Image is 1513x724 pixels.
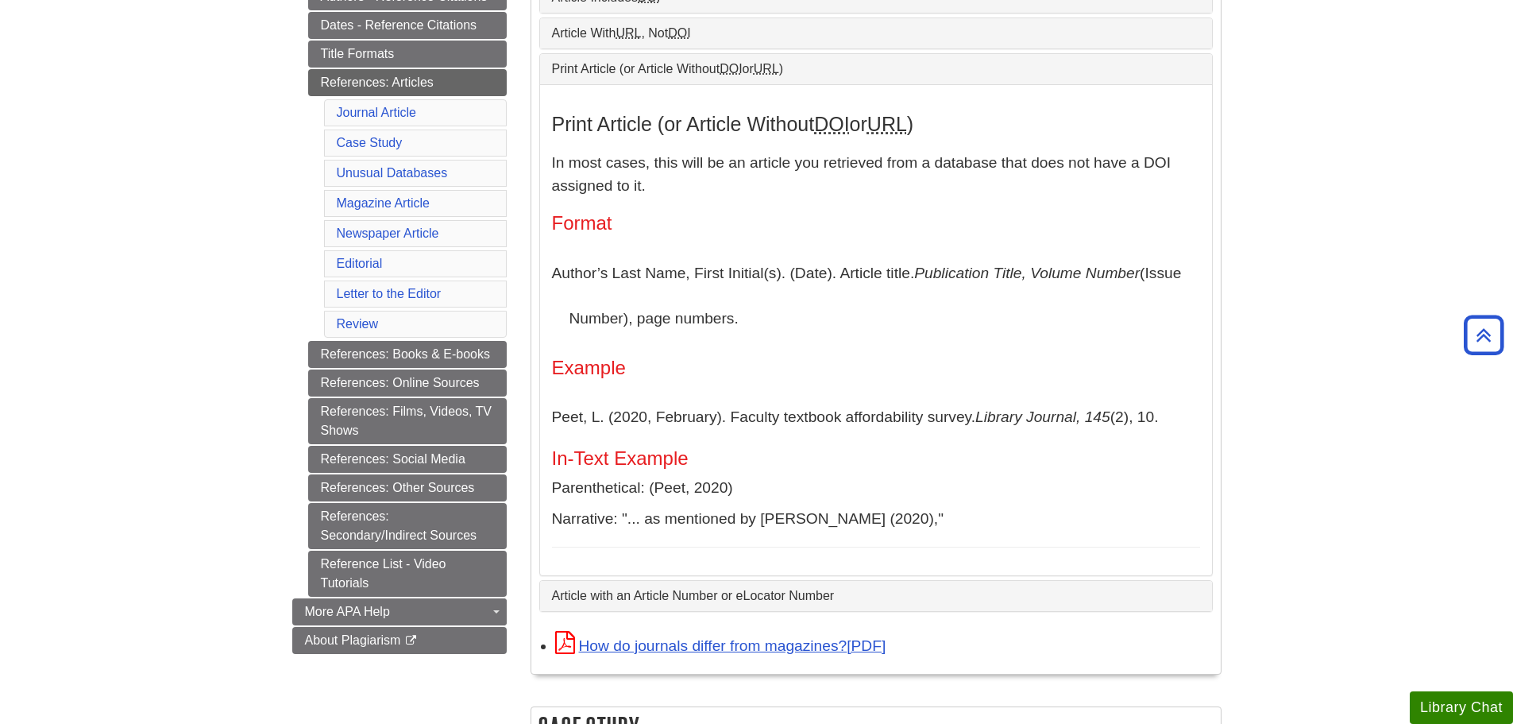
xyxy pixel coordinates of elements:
[337,226,439,240] a: Newspaper Article
[292,627,507,654] a: About Plagiarism
[337,196,430,210] a: Magazine Article
[404,636,418,646] i: This link opens in a new window
[552,152,1200,198] p: In most cases, this will be an article you retrieved from a database that does not have a DOI ass...
[305,605,390,618] span: More APA Help
[555,637,886,654] a: Link opens in new window
[552,113,1200,136] h3: Print Article (or Article Without or )
[308,398,507,444] a: References: Films, Videos, TV Shows
[975,408,1110,425] i: Library Journal, 145
[552,62,1200,76] a: Print Article (or Article WithoutDOIorURL)
[308,446,507,473] a: References: Social Media
[552,589,1200,603] a: Article with an Article Number or eLocator Number
[616,26,641,40] abbr: Uniform Resource Locator. This is the web/URL address found in the address bar of a webpage.
[308,41,507,68] a: Title Formats
[337,136,403,149] a: Case Study
[337,106,417,119] a: Journal Article
[337,257,383,270] a: Editorial
[308,551,507,597] a: Reference List - Video Tutorials
[1410,691,1513,724] button: Library Chat
[668,26,690,40] abbr: Digital Object Identifier. This is the string of numbers associated with a particular article. No...
[720,62,742,75] abbr: Digital Object Identifier. This is the string of numbers associated with a particular article. No...
[867,113,907,135] abbr: Uniform Resource Locator. This is the web/URL address found in the address bar of a webpage.
[308,474,507,501] a: References: Other Sources
[552,213,1200,234] h4: Format
[552,26,1200,41] a: Article WithURL, NotDOI
[552,394,1200,440] p: Peet, L. (2020, February). Faculty textbook affordability survey. (2), 10.
[308,503,507,549] a: References: Secondary/Indirect Sources
[292,598,507,625] a: More APA Help
[552,250,1200,342] p: Author’s Last Name, First Initial(s). (Date). Article title. (Issue Number), page numbers.
[1458,324,1509,346] a: Back to Top
[305,633,401,647] span: About Plagiarism
[308,69,507,96] a: References: Articles
[552,477,1200,500] p: Parenthetical: (Peet, 2020)
[308,12,507,39] a: Dates - Reference Citations
[552,508,1200,531] p: Narrative: "... as mentioned by [PERSON_NAME] (2020),"
[814,113,849,135] abbr: Digital Object Identifier. This is the string of numbers associated with a particular article. No...
[337,317,378,331] a: Review
[914,265,1140,281] i: Publication Title, Volume Number
[754,62,779,75] abbr: Uniform Resource Locator. This is the web/URL address found in the address bar of a webpage.
[337,287,442,300] a: Letter to the Editor
[308,370,507,397] a: References: Online Sources
[552,358,1200,378] h4: Example
[552,448,1200,469] h5: In-Text Example
[308,341,507,368] a: References: Books & E-books
[337,166,448,180] a: Unusual Databases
